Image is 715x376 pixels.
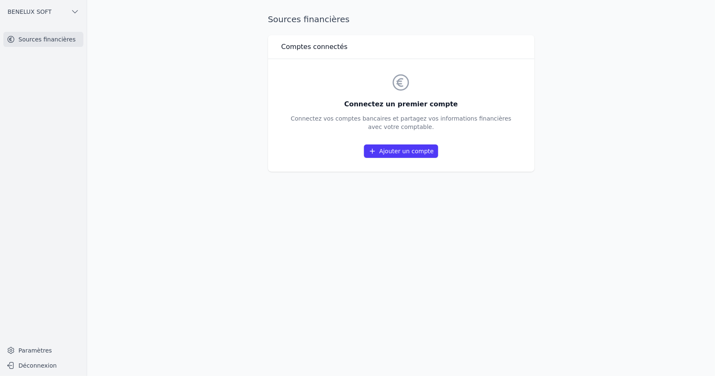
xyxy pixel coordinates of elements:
[3,359,83,372] button: Déconnexion
[3,5,83,18] button: BENELUX SOFT
[3,344,83,357] a: Paramètres
[291,114,511,131] p: Connectez vos comptes bancaires et partagez vos informations financières avec votre comptable.
[281,42,348,52] h3: Comptes connectés
[8,8,52,16] span: BENELUX SOFT
[268,13,350,25] h1: Sources financières
[291,99,511,109] h3: Connectez un premier compte
[3,32,83,47] a: Sources financières
[364,144,438,158] a: Ajouter un compte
